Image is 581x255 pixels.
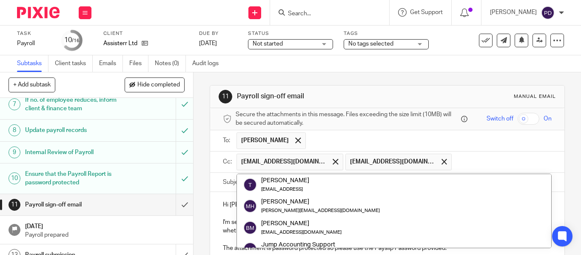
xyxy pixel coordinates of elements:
span: Not started [253,41,283,47]
span: [EMAIL_ADDRESS][DOMAIN_NAME] [350,158,435,166]
img: svg%3E [243,178,257,192]
h1: If no. of employee reduces, inform client & finance team [25,94,120,115]
label: Client [103,30,188,37]
div: 7 [9,98,20,110]
span: [EMAIL_ADDRESS][DOMAIN_NAME] [241,158,326,166]
span: [DATE] [199,40,217,46]
button: + Add subtask [9,77,55,92]
div: 9 [9,146,20,158]
span: Get Support [410,9,443,15]
a: Notes (0) [155,55,186,72]
a: Files [129,55,148,72]
div: 11 [9,199,20,211]
div: Manual email [514,93,556,100]
label: Due by [199,30,237,37]
span: [PERSON_NAME] [241,136,289,145]
small: /16 [72,38,80,43]
a: Audit logs [192,55,225,72]
div: [PERSON_NAME] [261,198,380,206]
p: [PERSON_NAME] [490,8,537,17]
h1: [DATE] [25,220,185,231]
img: svg%3E [243,199,257,213]
h1: Internal Review of Payroll [25,146,120,159]
p: Assisterr Ltd [103,39,137,48]
div: 11 [219,90,232,103]
label: Tags [344,30,429,37]
p: I'm sending in attachment the payroll report for this month. Please review at your earliest conve... [223,218,552,235]
span: Secure the attachments in this message. Files exceeding the size limit (10MB) will be secured aut... [236,110,459,128]
label: Cc: [223,158,232,166]
p: The attachment is password protected so please use the Payslip Password provided. [223,244,552,252]
img: svg%3E [541,6,555,20]
p: Hi [PERSON_NAME], [223,201,552,209]
img: Pixie [17,7,60,18]
label: Subject: [223,178,245,186]
h1: Payroll sign-off email [237,92,405,101]
a: Emails [99,55,123,72]
small: [EMAIL_ADDRESS] [261,187,303,192]
span: Switch off [487,115,513,123]
div: 8 [9,124,20,136]
label: To: [223,136,232,145]
button: Hide completed [125,77,185,92]
span: Hide completed [137,82,180,89]
span: No tags selected [348,41,393,47]
img: svg%3E [243,221,257,235]
div: 10 [64,35,80,45]
span: On [544,115,552,123]
div: 10 [9,172,20,184]
div: [PERSON_NAME] [261,176,309,185]
small: [EMAIL_ADDRESS][DOMAIN_NAME] [261,230,342,235]
h1: Payroll sign-off email [25,198,120,211]
a: Client tasks [55,55,93,72]
p: Payroll prepared [25,231,185,239]
label: Status [248,30,333,37]
h1: Update payroll records [25,124,120,137]
div: Jump Accounting Support [261,241,342,249]
a: Subtasks [17,55,48,72]
input: Search [287,10,364,18]
h1: Ensure that the Payroll Report is password protected [25,168,120,189]
label: Task [17,30,51,37]
div: [PERSON_NAME] [261,219,342,228]
div: Payroll [17,39,51,48]
small: [PERSON_NAME][EMAIL_ADDRESS][DOMAIN_NAME] [261,208,380,213]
